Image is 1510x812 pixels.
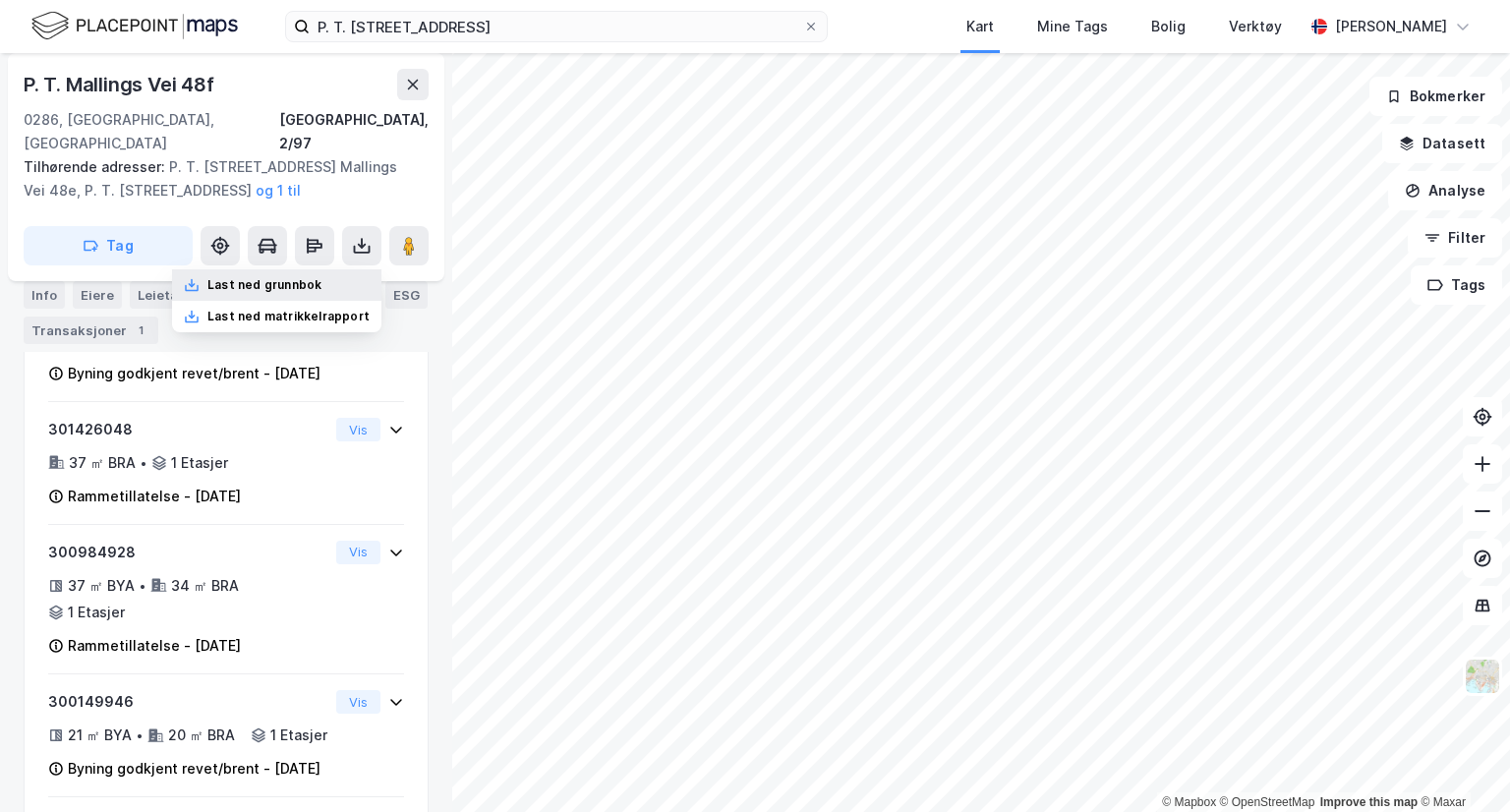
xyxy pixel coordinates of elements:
[1335,15,1447,38] div: [PERSON_NAME]
[31,9,238,43] img: logo.f888ab2527a4732fd821a326f86c7f29.svg
[1412,718,1510,812] div: Kontrollprogram for chat
[48,418,328,441] div: 301426048
[1162,795,1216,809] a: Mapbox
[48,541,328,564] div: 300984928
[336,541,380,564] button: Vis
[1320,795,1418,809] a: Improve this map
[73,281,122,309] div: Eiere
[24,317,158,344] div: Transaksjoner
[168,724,235,747] div: 20 ㎡ BRA
[68,485,241,508] div: Rammetillatelse - [DATE]
[336,690,380,714] button: Vis
[68,724,132,747] div: 21 ㎡ BYA
[310,12,803,41] input: Søk på adresse, matrikkel, gårdeiere, leietakere eller personer
[68,634,241,658] div: Rammetillatelse - [DATE]
[1151,15,1186,38] div: Bolig
[1220,795,1315,809] a: OpenStreetMap
[24,155,413,203] div: P. T. [STREET_ADDRESS] Mallings Vei 48e, P. T. [STREET_ADDRESS]
[24,281,65,309] div: Info
[139,578,146,594] div: •
[966,15,994,38] div: Kart
[1411,265,1502,305] button: Tags
[1408,218,1502,258] button: Filter
[68,362,320,385] div: Byning godkjent revet/brent - [DATE]
[68,757,320,781] div: Byning godkjent revet/brent - [DATE]
[1229,15,1282,38] div: Verktøy
[336,418,380,441] button: Vis
[69,451,136,475] div: 37 ㎡ BRA
[48,690,328,714] div: 300149946
[130,281,215,309] div: Leietakere
[171,451,228,475] div: 1 Etasjer
[279,108,429,155] div: [GEOGRAPHIC_DATA], 2/97
[68,574,135,598] div: 37 ㎡ BYA
[24,69,218,100] div: P. T. Mallings Vei 48f
[1412,718,1510,812] iframe: Chat Widget
[1388,171,1502,210] button: Analyse
[207,277,321,293] div: Last ned grunnbok
[24,108,279,155] div: 0286, [GEOGRAPHIC_DATA], [GEOGRAPHIC_DATA]
[1037,15,1108,38] div: Mine Tags
[68,601,125,624] div: 1 Etasjer
[24,226,193,265] button: Tag
[131,320,150,340] div: 1
[136,727,144,743] div: •
[1464,658,1501,695] img: Z
[270,724,327,747] div: 1 Etasjer
[385,281,428,309] div: ESG
[207,309,370,324] div: Last ned matrikkelrapport
[1369,77,1502,116] button: Bokmerker
[24,158,169,175] span: Tilhørende adresser:
[171,574,239,598] div: 34 ㎡ BRA
[1382,124,1502,163] button: Datasett
[140,455,147,471] div: •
